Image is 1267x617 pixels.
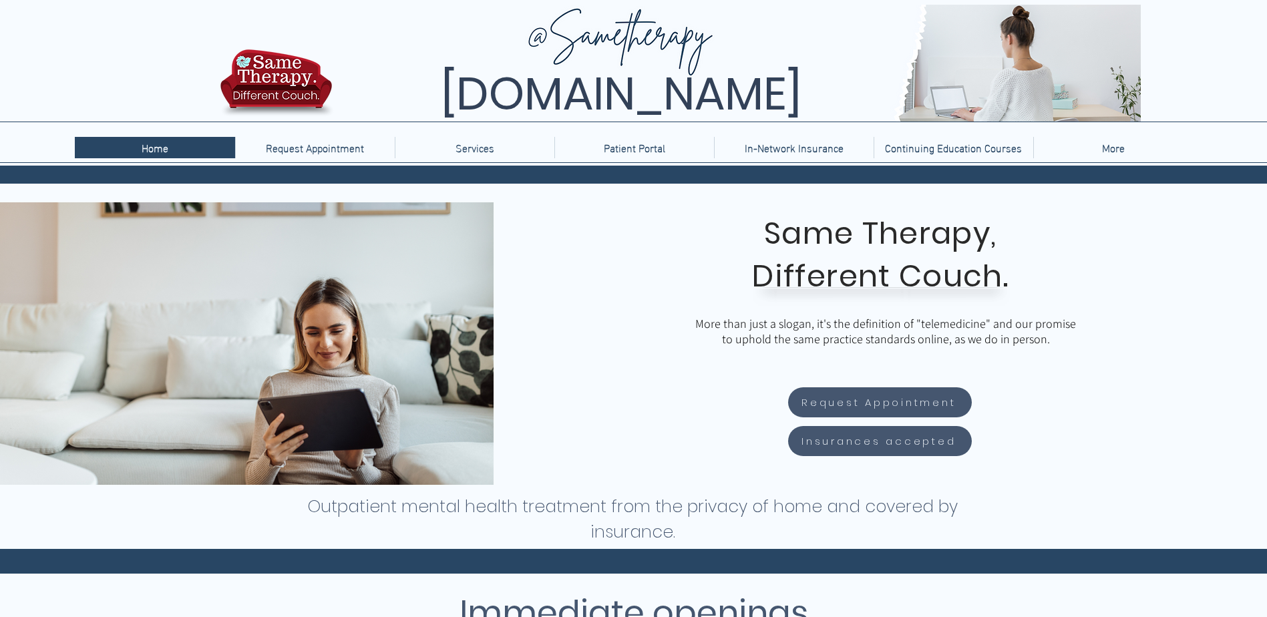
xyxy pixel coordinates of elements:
[801,433,956,449] span: Insurances accepted
[307,494,959,545] h1: Outpatient mental health treatment from the privacy of home and covered by insurance.
[878,137,1029,158] p: Continuing Education Courses
[597,137,672,158] p: Patient Portal
[714,137,874,158] a: In-Network Insurance
[738,137,850,158] p: In-Network Insurance
[692,316,1079,347] p: More than just a slogan, it's the definition of "telemedicine" and our promise to uphold the same...
[554,137,714,158] a: Patient Portal
[75,137,235,158] a: Home
[752,255,1009,297] span: Different Couch.
[75,137,1193,158] nav: Site
[449,137,501,158] p: Services
[441,62,801,126] span: [DOMAIN_NAME]
[335,5,1141,122] img: Same Therapy, Different Couch. TelebehavioralHealth.US
[216,47,336,126] img: TBH.US
[135,137,175,158] p: Home
[1095,137,1131,158] p: More
[788,426,972,456] a: Insurances accepted
[788,387,972,417] a: Request Appointment
[801,395,956,410] span: Request Appointment
[235,137,395,158] a: Request Appointment
[874,137,1033,158] a: Continuing Education Courses
[259,137,371,158] p: Request Appointment
[764,212,997,254] span: Same Therapy,
[395,137,554,158] div: Services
